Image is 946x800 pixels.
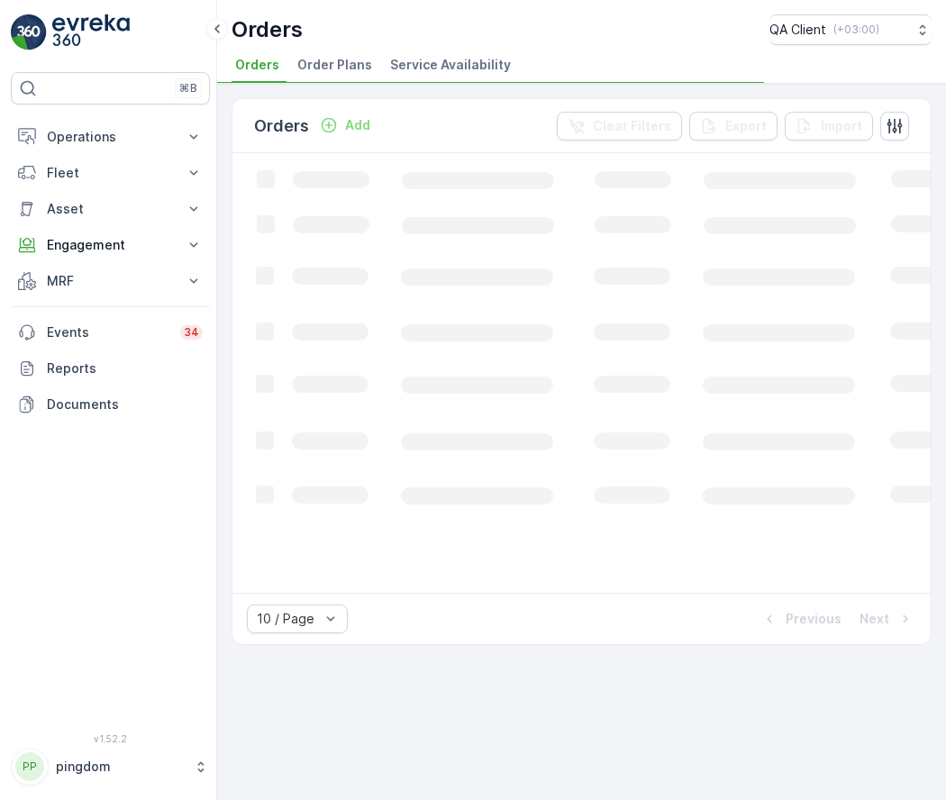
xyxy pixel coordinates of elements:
[52,14,130,50] img: logo_light-DOdMpM7g.png
[860,610,889,628] p: Next
[47,395,203,414] p: Documents
[11,14,47,50] img: logo
[557,112,682,141] button: Clear Filters
[11,191,210,227] button: Asset
[184,325,199,340] p: 34
[47,323,169,341] p: Events
[47,164,174,182] p: Fleet
[821,117,862,135] p: Import
[254,114,309,139] p: Orders
[390,56,511,74] span: Service Availability
[769,14,932,45] button: QA Client(+03:00)
[11,227,210,263] button: Engagement
[759,608,843,630] button: Previous
[833,23,879,37] p: ( +03:00 )
[11,350,210,386] a: Reports
[858,608,916,630] button: Next
[11,155,210,191] button: Fleet
[47,236,174,254] p: Engagement
[725,117,767,135] p: Export
[593,117,671,135] p: Clear Filters
[769,21,826,39] p: QA Client
[313,114,377,136] button: Add
[47,128,174,146] p: Operations
[11,263,210,299] button: MRF
[179,81,197,95] p: ⌘B
[345,116,370,134] p: Add
[15,752,44,781] div: PP
[297,56,372,74] span: Order Plans
[56,758,185,776] p: pingdom
[786,610,841,628] p: Previous
[235,56,279,74] span: Orders
[11,748,210,786] button: PPpingdom
[47,200,174,218] p: Asset
[232,15,303,44] p: Orders
[689,112,778,141] button: Export
[47,272,174,290] p: MRF
[11,386,210,423] a: Documents
[47,359,203,377] p: Reports
[785,112,873,141] button: Import
[11,733,210,744] span: v 1.52.2
[11,314,210,350] a: Events34
[11,119,210,155] button: Operations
